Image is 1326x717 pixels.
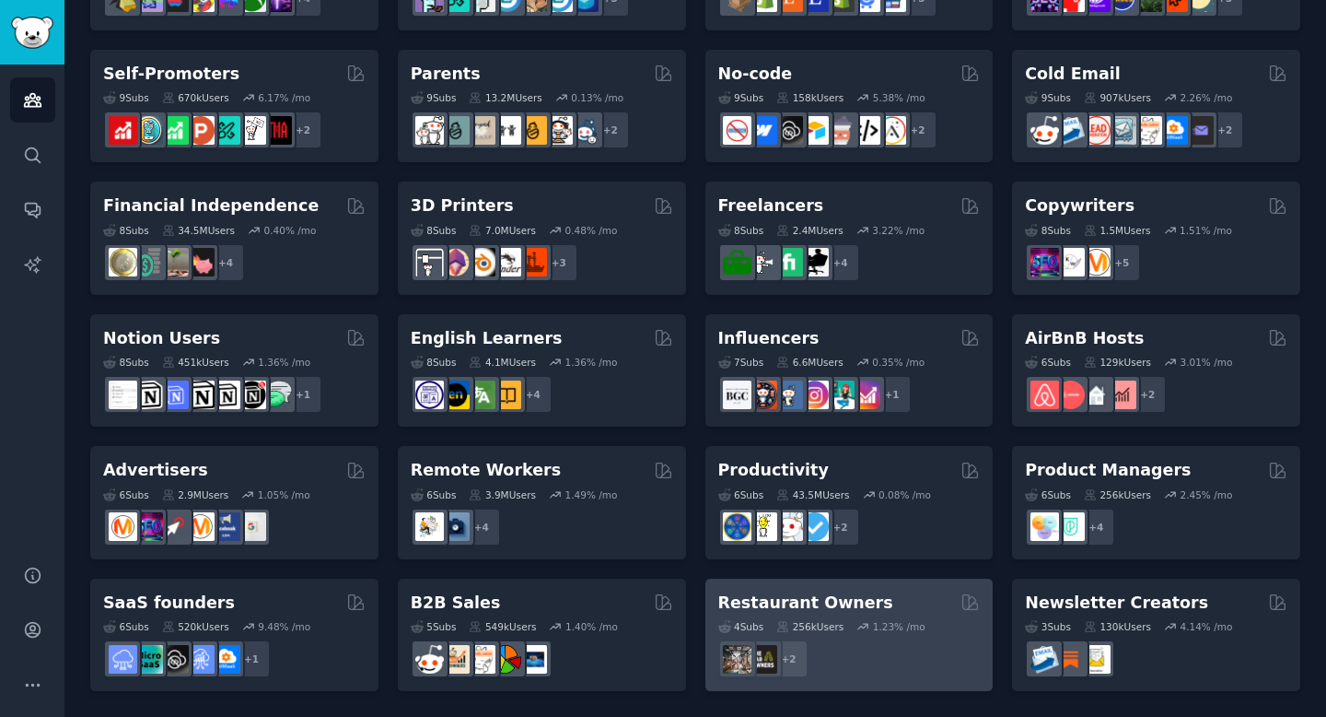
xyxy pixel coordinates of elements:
img: languagelearning [415,381,444,409]
div: + 1 [232,640,271,678]
img: NoCodeSaaS [160,645,189,674]
img: Adalo [878,116,906,145]
div: 1.40 % /mo [565,620,618,633]
div: 451k Users [162,356,229,369]
h2: AirBnB Hosts [1025,327,1144,350]
div: 9 Sub s [411,91,457,104]
img: Emailmarketing [1030,645,1059,674]
img: 3Dmodeling [441,248,470,276]
div: 6 Sub s [411,488,457,501]
h2: B2B Sales [411,592,501,615]
h2: Cold Email [1025,63,1120,86]
div: 549k Users [469,620,536,633]
div: 8 Sub s [718,224,764,237]
div: 7 Sub s [718,356,764,369]
h2: Self-Promoters [103,63,239,86]
div: 0.48 % /mo [565,224,618,237]
div: 2.45 % /mo [1180,488,1232,501]
img: notioncreations [134,381,163,409]
div: 1.36 % /mo [565,356,618,369]
img: SEO [1030,248,1059,276]
div: 7.0M Users [469,224,536,237]
img: marketing [109,512,137,541]
h2: Copywriters [1025,194,1134,217]
div: 1.23 % /mo [873,620,925,633]
img: advertising [186,512,215,541]
img: Emailmarketing [1056,116,1085,145]
img: beyondthebump [467,116,495,145]
div: + 1 [284,375,322,414]
h2: Productivity [718,459,829,482]
h2: Remote Workers [411,459,561,482]
img: EmailOutreach [1185,116,1214,145]
h2: Product Managers [1025,459,1191,482]
h2: Newsletter Creators [1025,592,1208,615]
div: + 2 [770,640,808,678]
div: 158k Users [776,91,843,104]
div: 3.9M Users [469,488,536,501]
img: FixMyPrint [518,248,547,276]
img: SEO [134,512,163,541]
img: ProductManagement [1030,512,1059,541]
img: FinancialPlanning [134,248,163,276]
img: Instagram [774,381,803,409]
div: 9 Sub s [1025,91,1071,104]
img: Parents [570,116,599,145]
div: + 1 [873,375,912,414]
div: + 3 [540,243,578,282]
img: 3Dprinting [415,248,444,276]
img: salestechniques [441,645,470,674]
img: betatests [238,116,266,145]
img: googleads [238,512,266,541]
div: + 4 [206,243,245,282]
img: Notiontemplates [109,381,137,409]
img: AirBnBInvesting [1108,381,1136,409]
div: 9.48 % /mo [258,620,310,633]
h2: Freelancers [718,194,824,217]
img: B2BSaaS [1159,116,1188,145]
div: 9 Sub s [103,91,149,104]
h2: Parents [411,63,481,86]
img: rentalproperties [1082,381,1111,409]
div: + 5 [1102,243,1141,282]
div: + 2 [591,111,630,149]
img: getdisciplined [800,512,829,541]
img: b2b_sales [1134,116,1162,145]
div: + 2 [821,508,860,547]
div: 670k Users [162,91,229,104]
img: NewParents [518,116,547,145]
div: 1.5M Users [1084,224,1151,237]
img: InstagramMarketing [800,381,829,409]
img: daddit [415,116,444,145]
img: airbnb_hosts [1030,381,1059,409]
div: + 2 [899,111,937,149]
img: TestMyApp [263,116,292,145]
img: UKPersonalFinance [109,248,137,276]
img: KeepWriting [1056,248,1085,276]
img: work [441,512,470,541]
div: + 4 [821,243,860,282]
img: lifehacks [749,512,777,541]
div: 8 Sub s [411,224,457,237]
img: AskNotion [212,381,240,409]
img: SaaS [109,645,137,674]
img: youtubepromotion [109,116,137,145]
div: 6 Sub s [1025,488,1071,501]
div: + 4 [514,375,552,414]
img: B_2_B_Selling_Tips [518,645,547,674]
img: selfpromotion [160,116,189,145]
img: b2b_sales [467,645,495,674]
img: AirBnBHosts [1056,381,1085,409]
img: B2BSales [493,645,521,674]
div: 6 Sub s [1025,356,1071,369]
img: Freelancers [800,248,829,276]
img: LearnEnglishOnReddit [493,381,521,409]
div: + 2 [1128,375,1167,414]
img: parentsofmultiples [544,116,573,145]
div: 8 Sub s [411,356,457,369]
img: SaaSSales [186,645,215,674]
img: nocode [723,116,751,145]
img: sales [415,645,444,674]
img: influencermarketing [826,381,855,409]
img: content_marketing [1082,248,1111,276]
